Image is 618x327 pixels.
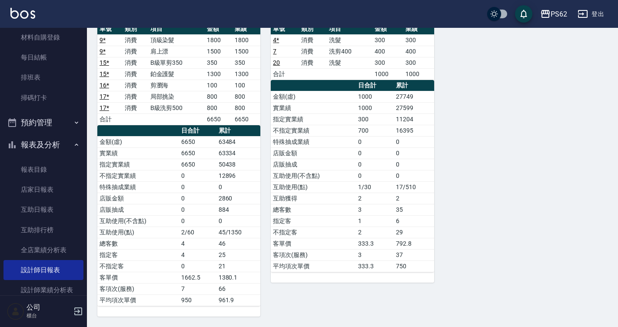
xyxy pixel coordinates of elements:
[3,180,83,200] a: 店家日報表
[179,227,216,238] td: 2/60
[179,159,216,170] td: 6650
[403,23,434,35] th: 業績
[271,181,356,193] td: 互助使用(點)
[179,238,216,249] td: 4
[327,34,372,46] td: 洗髮
[205,23,233,35] th: 金額
[205,80,233,91] td: 100
[233,46,260,57] td: 1500
[356,193,393,204] td: 2
[216,215,261,227] td: 0
[271,260,356,272] td: 平均項次單價
[97,193,179,204] td: 店販金額
[179,136,216,147] td: 6650
[216,136,261,147] td: 63484
[403,46,434,57] td: 400
[123,68,148,80] td: 消費
[3,27,83,47] a: 材料自購登錄
[299,46,327,57] td: 消費
[97,170,179,181] td: 不指定實業績
[216,260,261,272] td: 21
[205,113,233,125] td: 6650
[356,260,393,272] td: 333.3
[271,23,434,80] table: a dense table
[356,113,393,125] td: 300
[394,113,434,125] td: 11204
[27,303,71,312] h5: 公司
[148,46,205,57] td: 肩上漂
[123,23,148,35] th: 類別
[271,23,299,35] th: 單號
[394,249,434,260] td: 37
[394,80,434,91] th: 累計
[233,34,260,46] td: 1800
[3,280,83,300] a: 設計師業績分析表
[3,200,83,220] a: 互助日報表
[394,91,434,102] td: 27749
[216,272,261,283] td: 1380.1
[271,215,356,227] td: 指定客
[10,8,35,19] img: Logo
[271,113,356,125] td: 指定實業績
[394,136,434,147] td: 0
[271,102,356,113] td: 實業績
[233,91,260,102] td: 800
[327,23,372,35] th: 項目
[356,125,393,136] td: 700
[356,204,393,215] td: 3
[372,34,403,46] td: 300
[205,102,233,113] td: 800
[299,23,327,35] th: 類別
[394,181,434,193] td: 17/510
[403,57,434,68] td: 300
[271,91,356,102] td: 金額(虛)
[97,136,179,147] td: 金額(虛)
[97,260,179,272] td: 不指定客
[179,147,216,159] td: 6650
[394,260,434,272] td: 750
[327,46,372,57] td: 洗剪400
[216,181,261,193] td: 0
[273,48,276,55] a: 7
[97,238,179,249] td: 總客數
[3,88,83,108] a: 掃碼打卡
[179,204,216,215] td: 0
[3,160,83,180] a: 報表目錄
[123,91,148,102] td: 消費
[216,147,261,159] td: 63334
[394,170,434,181] td: 0
[123,57,148,68] td: 消費
[216,193,261,204] td: 2860
[273,59,280,66] a: 20
[97,215,179,227] td: 互助使用(不含點)
[97,125,260,306] table: a dense table
[233,80,260,91] td: 100
[271,68,299,80] td: 合計
[394,204,434,215] td: 35
[148,34,205,46] td: 頂級染髮
[7,303,24,320] img: Person
[216,204,261,215] td: 884
[515,5,532,23] button: save
[394,215,434,227] td: 6
[299,34,327,46] td: 消費
[123,80,148,91] td: 消費
[327,57,372,68] td: 洗髮
[205,91,233,102] td: 800
[372,57,403,68] td: 300
[216,283,261,294] td: 66
[3,67,83,87] a: 排班表
[216,294,261,306] td: 961.9
[3,47,83,67] a: 每日結帳
[356,181,393,193] td: 1/30
[216,159,261,170] td: 50438
[356,215,393,227] td: 1
[356,147,393,159] td: 0
[271,249,356,260] td: 客項次(服務)
[271,204,356,215] td: 總客數
[271,227,356,238] td: 不指定客
[205,68,233,80] td: 1300
[179,125,216,137] th: 日合計
[394,193,434,204] td: 2
[3,220,83,240] a: 互助排行榜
